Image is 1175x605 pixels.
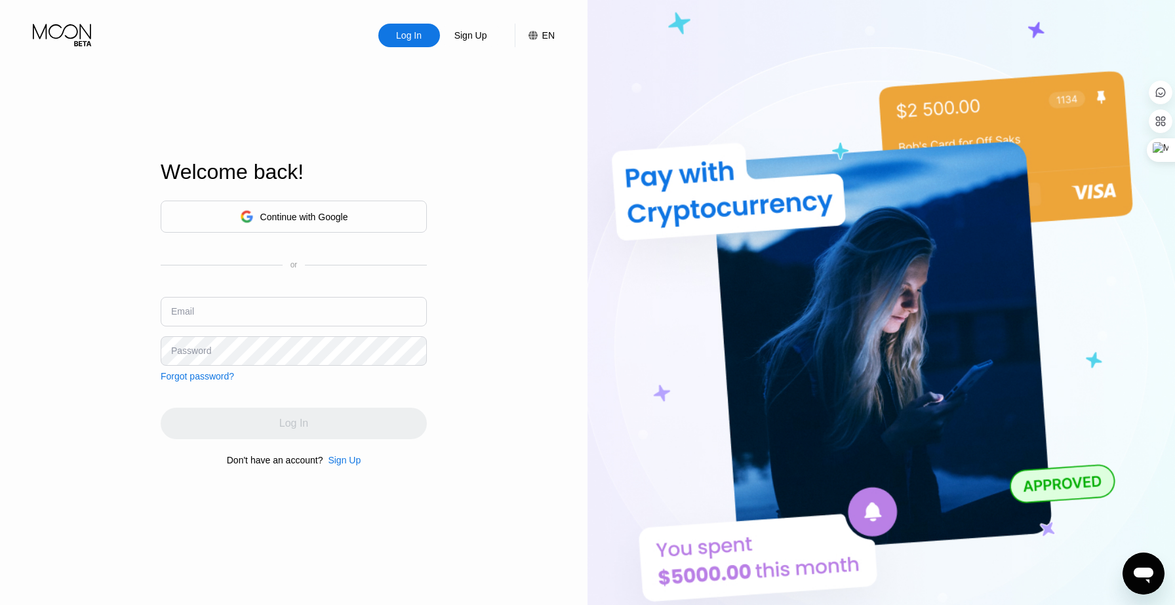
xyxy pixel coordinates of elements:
div: Sign Up [453,29,488,42]
div: Sign Up [440,24,502,47]
div: Continue with Google [161,201,427,233]
div: or [290,260,298,269]
div: EN [515,24,555,47]
div: Don't have an account? [227,455,323,465]
iframe: Button to launch messaging window [1123,553,1165,595]
div: Forgot password? [161,371,234,381]
div: Email [171,306,194,317]
div: Log In [395,29,423,42]
div: Password [171,345,211,356]
div: Welcome back! [161,160,427,184]
div: Log In [378,24,440,47]
div: EN [542,30,555,41]
div: Sign Up [323,455,361,465]
div: Continue with Google [260,212,348,222]
div: Sign Up [328,455,361,465]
